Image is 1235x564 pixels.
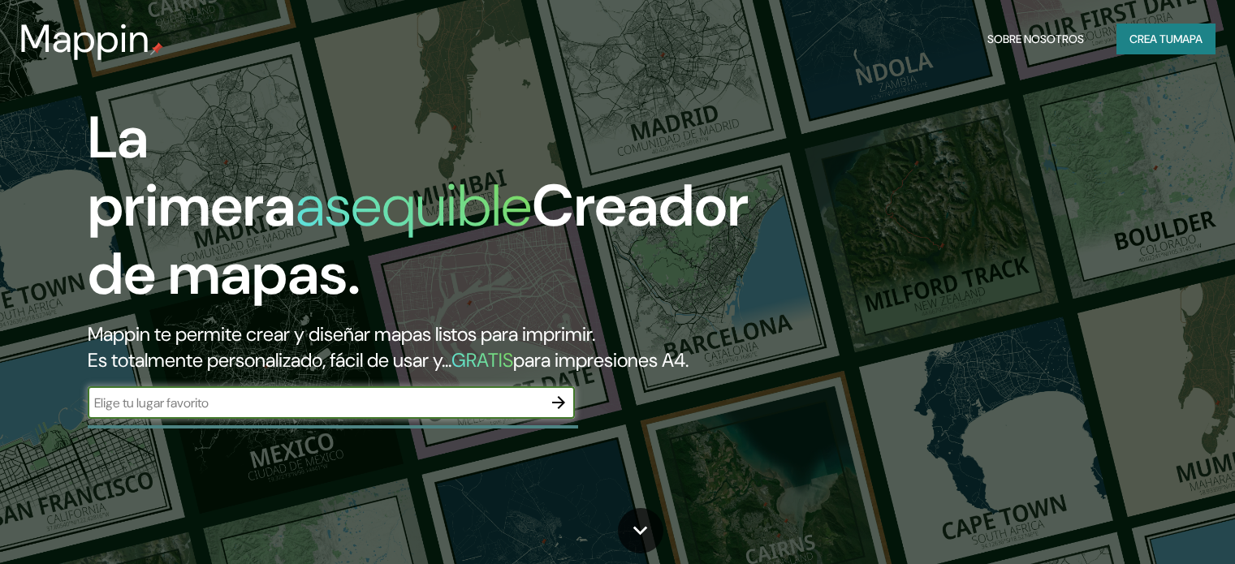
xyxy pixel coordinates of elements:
font: Mappin [19,13,150,64]
font: Creador de mapas. [88,168,749,312]
button: Crea tumapa [1116,24,1216,54]
font: mapa [1173,32,1203,46]
font: GRATIS [451,347,513,372]
font: La primera [88,100,296,243]
img: pin de mapeo [150,42,163,55]
font: Mappin te permite crear y diseñar mapas listos para imprimir. [88,321,595,347]
font: Sobre nosotros [987,32,1084,46]
button: Sobre nosotros [981,24,1090,54]
input: Elige tu lugar favorito [88,394,542,412]
font: Es totalmente personalizado, fácil de usar y... [88,347,451,372]
font: asequible [296,168,532,243]
font: para impresiones A4. [513,347,689,372]
font: Crea tu [1129,32,1173,46]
